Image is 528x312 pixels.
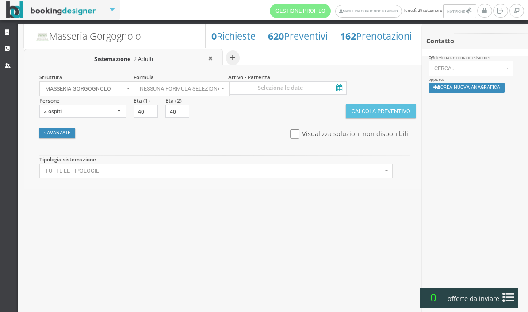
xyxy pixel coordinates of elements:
[270,4,477,18] span: lunedì, 29 settembre
[434,65,503,72] span: Cerca...
[335,5,402,18] a: Masseria Gorgognolo Admin
[429,55,522,61] div: Seleziona un contatto esistente:
[445,292,502,306] span: offerte da inviare
[426,37,454,45] b: Contatto
[422,55,528,99] div: oppure:
[6,1,96,19] img: BookingDesigner.com
[429,61,514,76] button: Cerca...
[424,288,443,306] span: 0
[270,4,331,18] a: Gestione Profilo
[443,4,476,18] button: Notifiche
[429,83,505,93] button: Crea nuova anagrafica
